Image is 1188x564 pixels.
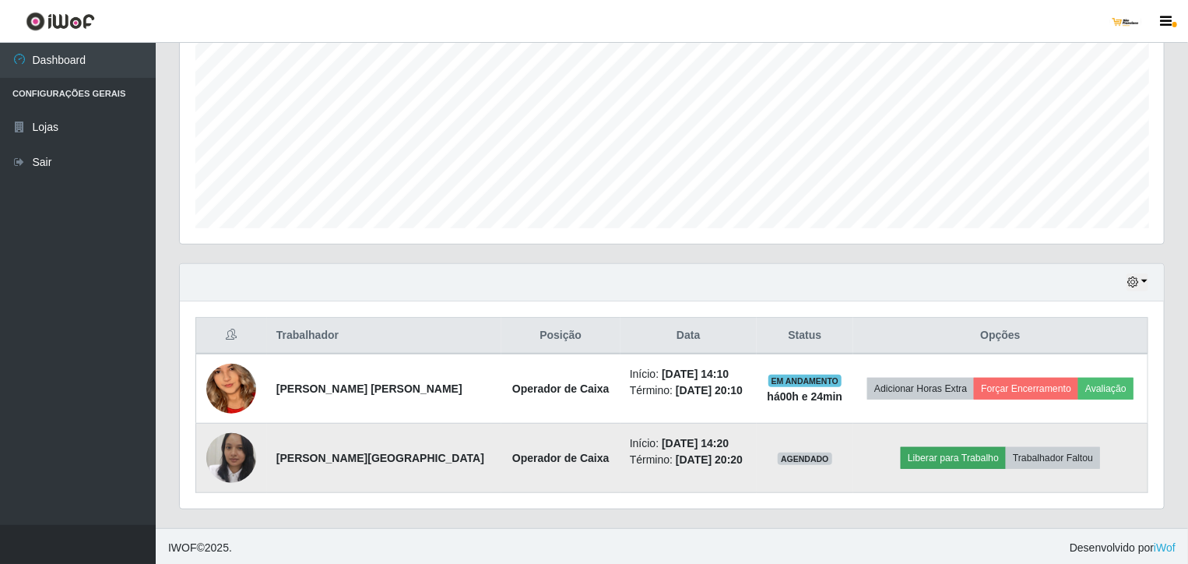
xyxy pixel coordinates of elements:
[1006,447,1100,469] button: Trabalhador Faltou
[276,452,484,464] strong: [PERSON_NAME][GEOGRAPHIC_DATA]
[206,335,256,443] img: 1748920057634.jpeg
[676,384,743,397] time: [DATE] 20:10
[630,382,747,399] li: Término:
[768,390,843,403] strong: há 00 h e 24 min
[168,541,197,554] span: IWOF
[620,318,757,354] th: Data
[662,368,729,380] time: [DATE] 14:10
[768,375,842,387] span: EM ANDAMENTO
[1154,541,1176,554] a: iWof
[630,366,747,382] li: Início:
[630,435,747,452] li: Início:
[512,452,610,464] strong: Operador de Caixa
[1070,540,1176,556] span: Desenvolvido por
[26,12,95,31] img: CoreUI Logo
[276,382,462,395] strong: [PERSON_NAME] [PERSON_NAME]
[757,318,853,354] th: Status
[206,427,256,489] img: 1729993333781.jpeg
[974,378,1078,400] button: Forçar Encerramento
[168,540,232,556] span: © 2025 .
[853,318,1148,354] th: Opções
[512,382,610,395] strong: Operador de Caixa
[501,318,620,354] th: Posição
[867,378,974,400] button: Adicionar Horas Extra
[662,437,729,449] time: [DATE] 14:20
[778,453,832,465] span: AGENDADO
[630,452,747,468] li: Término:
[1078,378,1134,400] button: Avaliação
[901,447,1006,469] button: Liberar para Trabalho
[676,453,743,466] time: [DATE] 20:20
[267,318,501,354] th: Trabalhador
